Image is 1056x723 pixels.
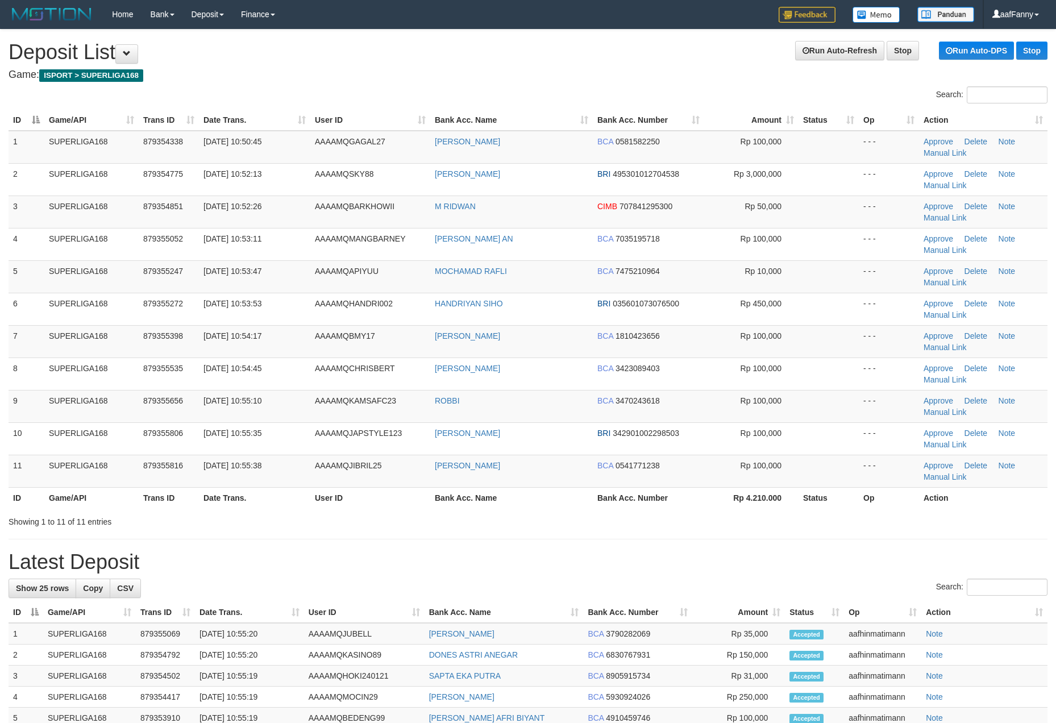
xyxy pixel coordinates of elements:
span: [DATE] 10:54:45 [203,364,261,373]
label: Search: [936,579,1047,596]
span: Copy 1810423656 to clipboard [616,331,660,340]
input: Search: [967,579,1047,596]
span: Copy 3470243618 to clipboard [616,396,660,405]
td: 879354792 [136,645,195,666]
span: AAAAMQCHRISBERT [315,364,395,373]
a: [PERSON_NAME] [435,429,500,438]
td: 7 [9,325,44,358]
td: 11 [9,455,44,487]
span: AAAAMQGAGAL27 [315,137,385,146]
td: AAAAMQKASINO89 [304,645,425,666]
td: - - - [859,325,919,358]
td: aafhinmatimann [844,687,921,708]
td: 2 [9,645,43,666]
th: User ID: activate to sort column ascending [304,602,425,623]
span: Copy 4910459746 to clipboard [606,713,650,722]
span: ISPORT > SUPERLIGA168 [39,69,143,82]
a: Delete [964,202,987,211]
td: - - - [859,131,919,164]
span: 879355052 [143,234,183,243]
span: CSV [117,584,134,593]
td: SUPERLIGA168 [44,455,139,487]
span: BCA [597,137,613,146]
td: AAAAMQJUBELL [304,623,425,645]
a: Approve [924,202,953,211]
img: Button%20Memo.svg [853,7,900,23]
a: Note [999,169,1016,178]
a: Delete [964,137,987,146]
td: SUPERLIGA168 [43,666,136,687]
a: Note [999,267,1016,276]
th: Op: activate to sort column ascending [844,602,921,623]
th: Amount: activate to sort column ascending [692,602,785,623]
th: ID: activate to sort column descending [9,602,43,623]
a: Stop [1016,41,1047,60]
th: ID [9,487,44,508]
a: Manual Link [924,343,967,352]
a: [PERSON_NAME] [429,629,494,638]
a: Approve [924,429,953,438]
th: Bank Acc. Name [430,487,593,508]
span: Rp 50,000 [745,202,781,211]
a: Approve [924,396,953,405]
span: BCA [597,461,613,470]
span: Rp 3,000,000 [734,169,781,178]
th: Rp 4.210.000 [704,487,799,508]
span: Copy 342901002298503 to clipboard [613,429,679,438]
span: Accepted [789,651,824,660]
a: Note [999,137,1016,146]
span: [DATE] 10:53:11 [203,234,261,243]
span: BCA [588,650,604,659]
td: 9 [9,390,44,422]
h1: Deposit List [9,41,1047,64]
a: [PERSON_NAME] AFRI BIYANT [429,713,545,722]
th: Op [859,487,919,508]
span: Copy [83,584,103,593]
th: Amount: activate to sort column ascending [704,110,799,131]
th: Bank Acc. Name: activate to sort column ascending [425,602,584,623]
td: [DATE] 10:55:20 [195,645,304,666]
span: AAAAMQKAMSAFC23 [315,396,396,405]
th: Trans ID [139,487,199,508]
a: Approve [924,461,953,470]
a: Approve [924,169,953,178]
td: AAAAMQMOCIN29 [304,687,425,708]
span: BCA [597,331,613,340]
span: Copy 7035195718 to clipboard [616,234,660,243]
span: Rp 100,000 [741,331,781,340]
a: Run Auto-Refresh [795,41,884,60]
span: BCA [588,692,604,701]
span: [DATE] 10:52:26 [203,202,261,211]
th: Action: activate to sort column ascending [921,602,1047,623]
a: Manual Link [924,408,967,417]
td: 5 [9,260,44,293]
a: Note [999,234,1016,243]
span: BCA [588,629,604,638]
a: Note [926,629,943,638]
span: 879355816 [143,461,183,470]
a: Manual Link [924,375,967,384]
a: DONES ASTRI ANEGAR [429,650,518,659]
td: 2 [9,163,44,196]
a: Approve [924,267,953,276]
a: Manual Link [924,181,967,190]
a: Approve [924,137,953,146]
a: Delete [964,429,987,438]
td: 1 [9,131,44,164]
td: SUPERLIGA168 [44,260,139,293]
td: - - - [859,390,919,422]
a: Note [999,364,1016,373]
label: Search: [936,86,1047,103]
td: aafhinmatimann [844,623,921,645]
th: Status [799,487,859,508]
th: Action [919,487,1047,508]
span: Copy 707841295300 to clipboard [620,202,672,211]
span: 879354338 [143,137,183,146]
td: - - - [859,228,919,260]
span: BCA [597,267,613,276]
td: 8 [9,358,44,390]
td: [DATE] 10:55:19 [195,687,304,708]
a: Note [999,299,1016,308]
td: - - - [859,422,919,455]
th: Action: activate to sort column ascending [919,110,1047,131]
